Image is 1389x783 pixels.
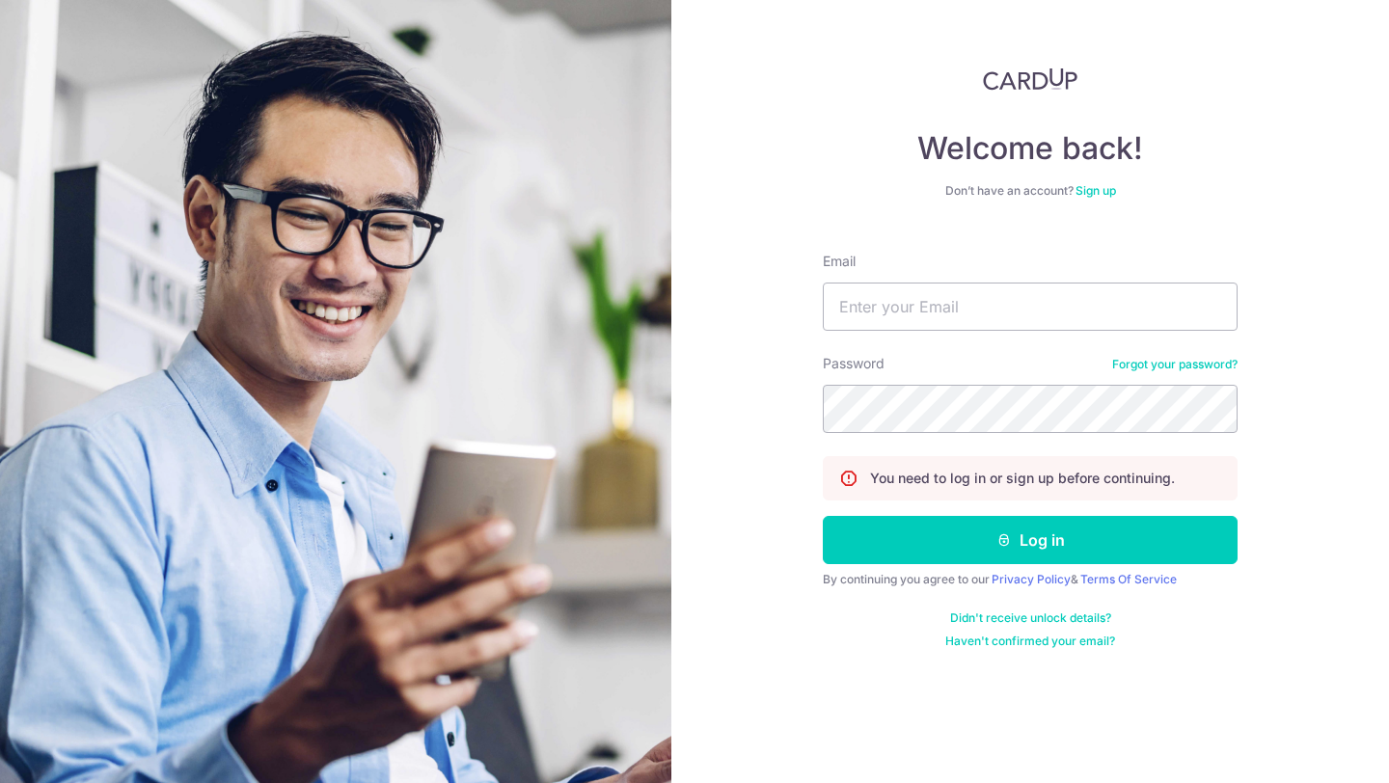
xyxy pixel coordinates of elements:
[823,129,1238,168] h4: Welcome back!
[823,572,1238,587] div: By continuing you agree to our &
[945,634,1115,649] a: Haven't confirmed your email?
[823,252,856,271] label: Email
[950,610,1111,626] a: Didn't receive unlock details?
[823,283,1238,331] input: Enter your Email
[1112,357,1238,372] a: Forgot your password?
[870,469,1175,488] p: You need to log in or sign up before continuing.
[1080,572,1177,586] a: Terms Of Service
[823,354,885,373] label: Password
[992,572,1071,586] a: Privacy Policy
[1076,183,1116,198] a: Sign up
[983,67,1077,91] img: CardUp Logo
[823,516,1238,564] button: Log in
[823,183,1238,199] div: Don’t have an account?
